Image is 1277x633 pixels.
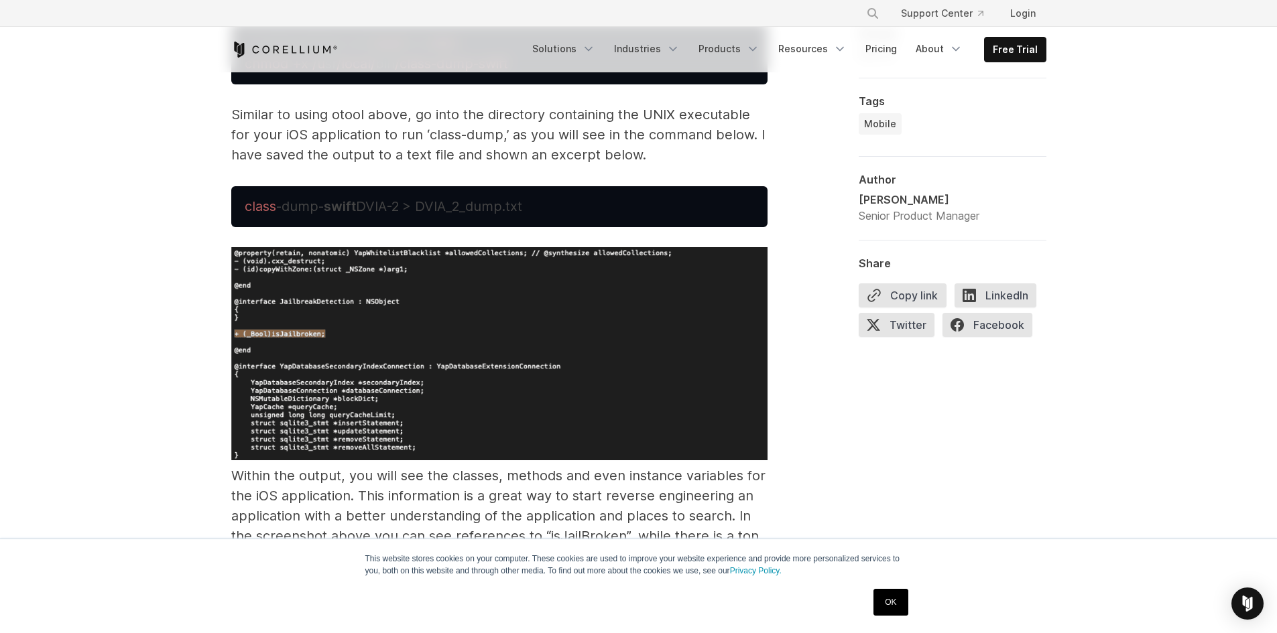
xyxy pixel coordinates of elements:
a: Privacy Policy. [730,566,782,575]
span: Twitter [859,313,934,337]
span: Mobile [864,117,896,131]
p: Similar to using otool above, go into the directory containing the UNIX executable for your iOS a... [231,104,768,165]
a: About [908,37,971,61]
div: Share [859,257,1046,270]
span: -dump- DVIA-2 > DVIA_2_dump.txt [276,198,522,214]
div: Senior Product Manager [859,208,979,224]
a: Industries [606,37,688,61]
img: image-png-Feb-23-2023-04-26-28-6484-PM.png [231,247,768,460]
span: Facebook [942,313,1032,337]
a: Products [690,37,768,61]
div: Tags [859,94,1046,108]
a: Support Center [890,1,994,25]
a: Corellium Home [231,42,338,58]
p: This website stores cookies on your computer. These cookies are used to improve your website expe... [365,553,912,577]
span: LinkedIn [955,283,1036,307]
div: Author [859,173,1046,186]
a: Pricing [857,37,905,61]
a: Solutions [524,37,603,61]
a: Facebook [942,313,1040,342]
button: Search [861,1,885,25]
div: [PERSON_NAME] [859,192,979,208]
a: Mobile [859,113,902,135]
div: Navigation Menu [524,37,1046,62]
strong: swift [324,198,356,214]
button: Copy link [859,283,947,307]
a: Twitter [859,313,942,342]
div: Navigation Menu [850,1,1046,25]
a: Login [999,1,1046,25]
a: OK [873,589,908,616]
div: Open Intercom Messenger [1231,587,1264,620]
a: Resources [770,37,855,61]
span: class [245,198,276,214]
a: LinkedIn [955,283,1044,313]
a: Free Trial [985,38,1046,62]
